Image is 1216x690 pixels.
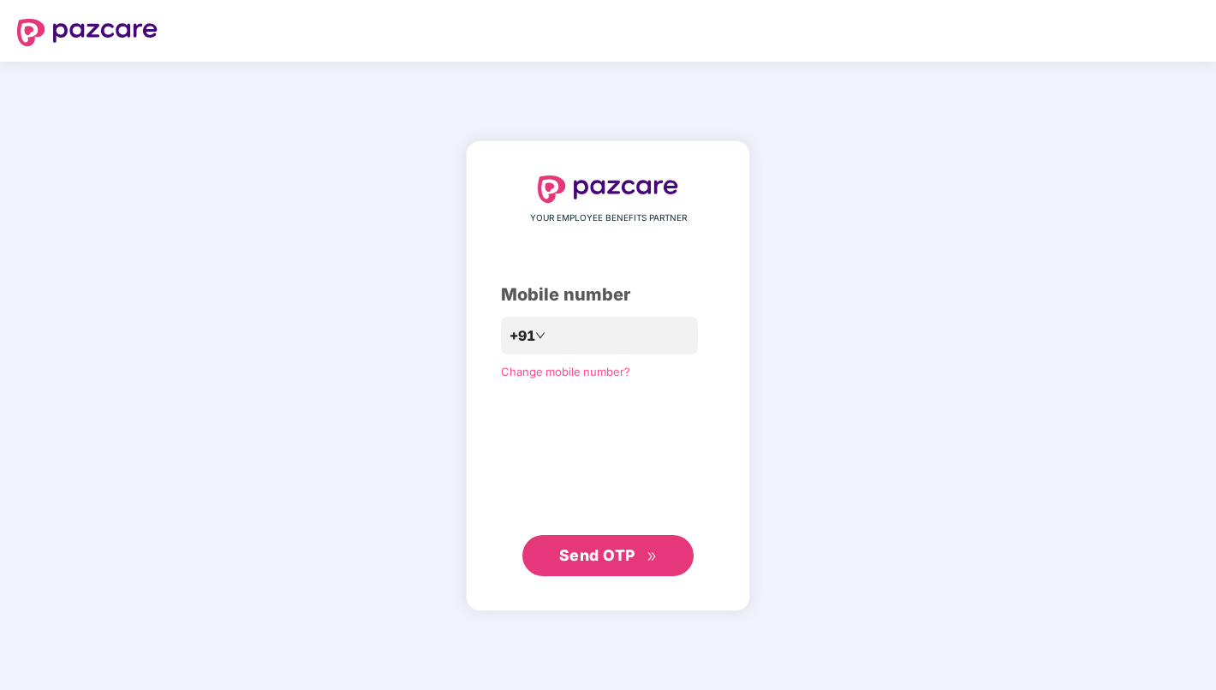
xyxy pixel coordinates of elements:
[647,551,658,562] span: double-right
[530,211,687,225] span: YOUR EMPLOYEE BENEFITS PARTNER
[501,282,715,308] div: Mobile number
[535,330,545,341] span: down
[17,19,158,46] img: logo
[510,325,535,347] span: +91
[559,546,635,564] span: Send OTP
[522,535,694,576] button: Send OTPdouble-right
[538,175,678,203] img: logo
[501,365,630,378] a: Change mobile number?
